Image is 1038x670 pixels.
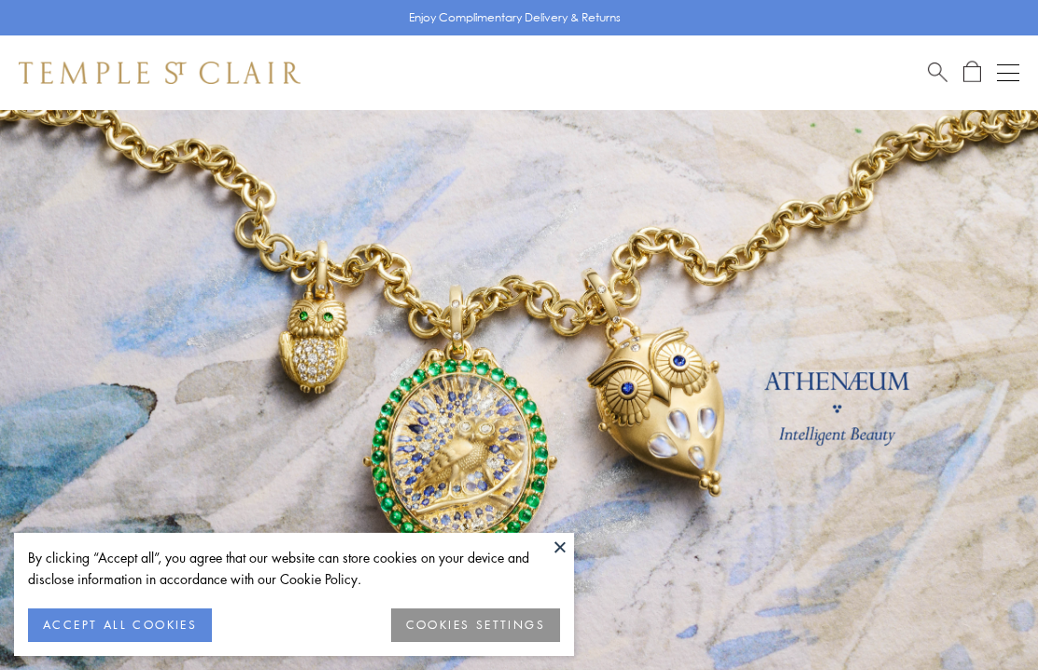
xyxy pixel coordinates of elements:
[28,608,212,642] button: ACCEPT ALL COOKIES
[28,547,560,590] div: By clicking “Accept all”, you agree that our website can store cookies on your device and disclos...
[19,62,301,84] img: Temple St. Clair
[963,61,981,84] a: Open Shopping Bag
[945,582,1019,651] iframe: Gorgias live chat messenger
[391,608,560,642] button: COOKIES SETTINGS
[997,62,1019,84] button: Open navigation
[409,8,621,27] p: Enjoy Complimentary Delivery & Returns
[928,61,947,84] a: Search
